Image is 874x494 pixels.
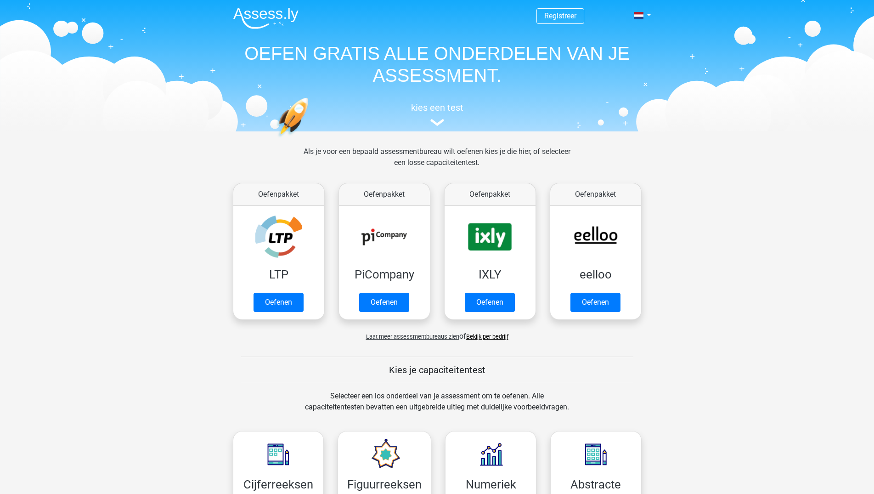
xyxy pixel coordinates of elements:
div: of [226,324,648,342]
div: Als je voor een bepaald assessmentbureau wilt oefenen kies je die hier, of selecteer een losse ca... [296,146,578,179]
a: Oefenen [465,293,515,312]
span: Laat meer assessmentbureaus zien [366,333,459,340]
a: kies een test [226,102,648,126]
h1: OEFEN GRATIS ALLE ONDERDELEN VAN JE ASSESSMENT. [226,42,648,86]
img: oefenen [276,97,344,181]
a: Registreer [544,11,576,20]
a: Bekijk per bedrijf [466,333,508,340]
a: Oefenen [359,293,409,312]
img: assessment [430,119,444,126]
div: Selecteer een los onderdeel van je assessment om te oefenen. Alle capaciteitentesten bevatten een... [296,391,578,424]
h5: kies een test [226,102,648,113]
a: Oefenen [570,293,620,312]
a: Oefenen [254,293,304,312]
img: Assessly [233,7,299,29]
h5: Kies je capaciteitentest [241,364,633,375]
